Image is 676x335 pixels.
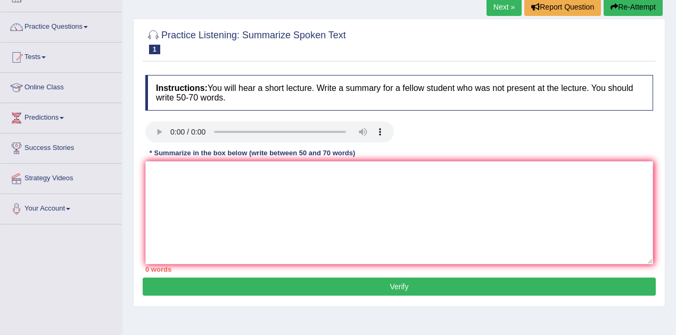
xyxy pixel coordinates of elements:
a: Tests [1,43,122,69]
a: Your Account [1,194,122,221]
h4: You will hear a short lecture. Write a summary for a fellow student who was not present at the le... [145,75,653,111]
a: Success Stories [1,133,122,160]
a: Practice Questions [1,12,122,39]
div: 0 words [145,264,653,274]
div: * Summarize in the box below (write between 50 and 70 words) [145,148,359,158]
a: Predictions [1,103,122,130]
button: Verify [143,278,656,296]
span: 1 [149,45,160,54]
b: Instructions: [156,83,208,93]
h2: Practice Listening: Summarize Spoken Text [145,28,346,54]
a: Strategy Videos [1,164,122,190]
a: Online Class [1,73,122,99]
